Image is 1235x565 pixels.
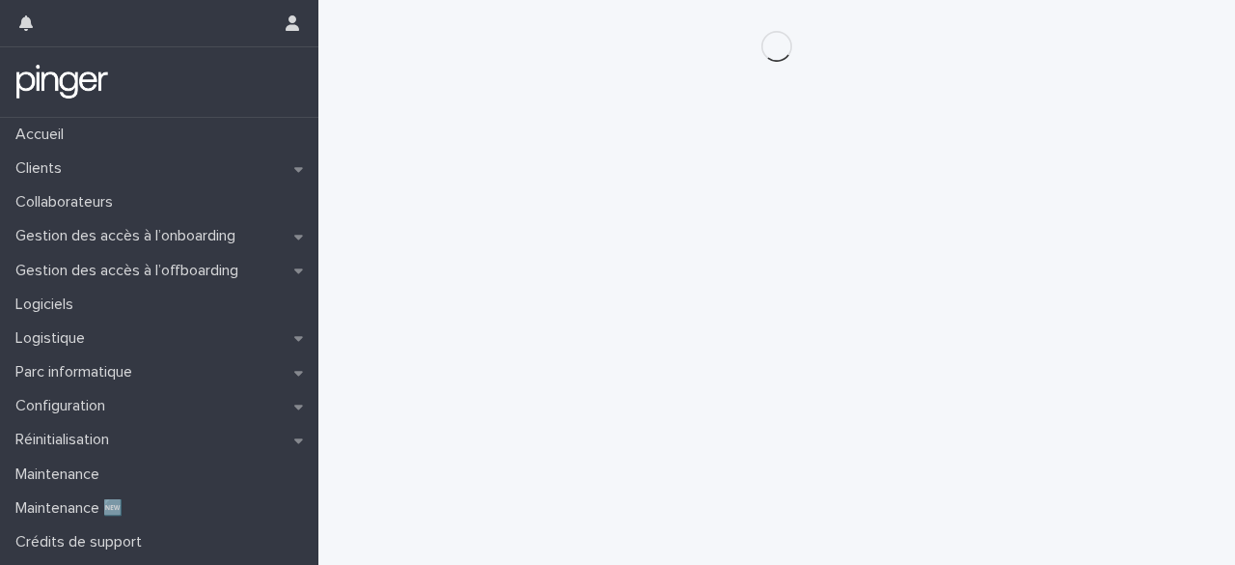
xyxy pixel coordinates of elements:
[8,533,157,551] p: Crédits de support
[8,296,89,314] p: Logiciels
[8,363,148,381] p: Parc informatique
[8,329,100,348] p: Logistique
[8,193,128,212] p: Collaborateurs
[8,499,138,518] p: Maintenance 🆕
[8,126,79,144] p: Accueil
[15,63,109,101] img: mTgBEunGTSyRkCgitkcU
[8,159,77,178] p: Clients
[8,227,251,245] p: Gestion des accès à l’onboarding
[8,397,121,415] p: Configuration
[8,262,254,280] p: Gestion des accès à l’offboarding
[8,431,124,449] p: Réinitialisation
[8,466,115,484] p: Maintenance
